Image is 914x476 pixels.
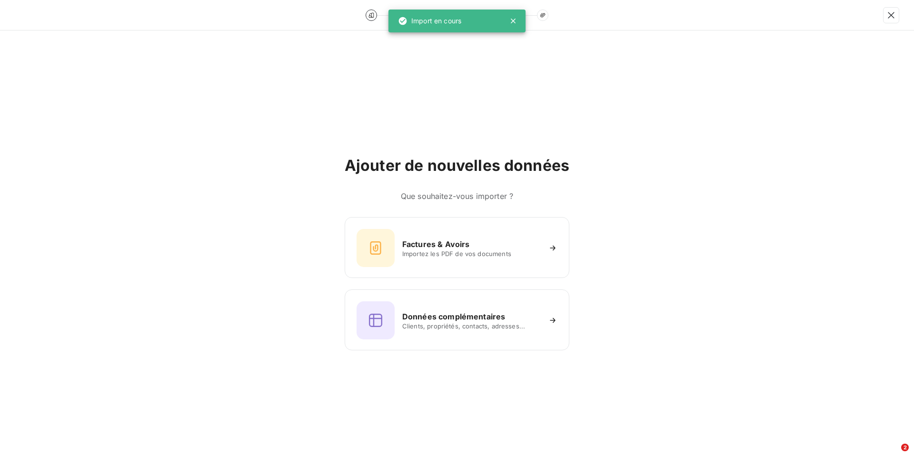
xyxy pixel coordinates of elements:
[398,12,461,30] div: Import en cours
[402,250,540,258] span: Importez les PDF de vos documents
[901,444,909,451] span: 2
[402,322,540,330] span: Clients, propriétés, contacts, adresses...
[345,190,569,202] h6: Que souhaitez-vous importer ?
[882,444,904,466] iframe: Intercom live chat
[402,238,470,250] h6: Factures & Avoirs
[345,156,569,175] h2: Ajouter de nouvelles données
[402,311,505,322] h6: Données complémentaires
